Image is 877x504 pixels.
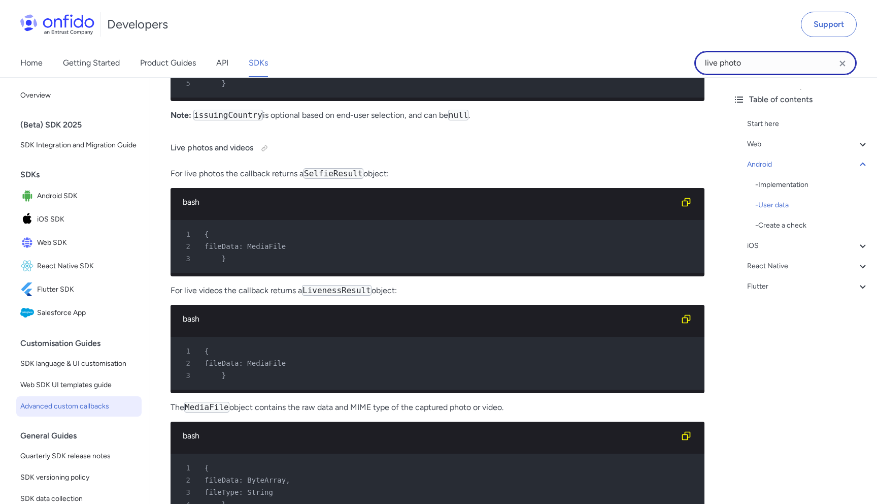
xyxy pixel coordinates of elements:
[20,165,146,185] div: SDKs
[16,354,142,374] a: SDK language & UI customisation
[16,232,142,254] a: IconWeb SDKWeb SDK
[20,358,138,370] span: SDK language & UI customisation
[755,199,869,211] div: - User data
[205,347,209,355] span: {
[302,285,372,296] code: LivenessResult
[20,426,146,446] div: General Guides
[107,16,168,33] h1: Developers
[20,89,138,102] span: Overview
[676,192,696,212] button: Copy code snippet button
[222,371,226,380] span: }
[175,357,197,369] span: 2
[16,135,142,155] a: SDK Integration and Migration Guide
[20,379,138,391] span: Web SDK UI templates guide
[175,253,197,265] span: 3
[205,464,209,472] span: {
[747,138,869,150] a: Web
[205,476,290,484] span: fileData: ByteArray,
[37,236,138,250] span: Web SDK
[16,446,142,466] a: Quarterly SDK release notes
[193,110,263,120] code: issuingCountry
[20,189,37,203] img: IconAndroid SDK
[175,462,197,474] span: 1
[175,369,197,382] span: 3
[175,345,197,357] span: 1
[20,14,94,35] img: Onfido Logo
[16,278,142,301] a: IconFlutter SDKFlutter SDK
[63,49,120,77] a: Getting Started
[20,49,43,77] a: Home
[175,228,197,240] span: 1
[801,12,857,37] a: Support
[205,230,209,238] span: {
[171,110,191,120] strong: Note:
[20,333,146,354] div: Customisation Guides
[37,306,138,320] span: Salesforce App
[37,189,138,203] span: Android SDK
[20,115,146,135] div: (Beta) SDK 2025
[183,430,676,442] div: bash
[747,240,869,252] a: iOS
[733,93,869,106] div: Table of contents
[183,313,676,325] div: bash
[694,51,857,75] input: Onfido search input field
[755,219,869,232] a: -Create a check
[183,196,676,208] div: bash
[171,109,704,121] p: is optional based on end-user selection, and can be .
[20,212,37,227] img: IconiOS SDK
[171,401,704,414] p: The object contains the raw data and MIME type of the captured photo or video.
[16,467,142,488] a: SDK versioning policy
[37,212,138,227] span: iOS SDK
[755,219,869,232] div: - Create a check
[20,306,37,320] img: IconSalesforce App
[171,168,704,180] p: For live photos the callback returns a object:
[175,474,197,486] span: 2
[747,260,869,272] a: React Native
[20,471,138,484] span: SDK versioning policy
[448,110,469,120] code: null
[747,159,869,171] a: Android
[20,282,37,297] img: IconFlutter SDK
[16,185,142,207] a: IconAndroid SDKAndroid SDK
[175,77,197,89] span: 5
[755,179,869,191] a: -Implementation
[140,49,196,77] a: Product Guides
[222,255,226,263] span: }
[16,396,142,417] a: Advanced custom callbacks
[755,199,869,211] a: -User data
[20,236,37,250] img: IconWeb SDK
[747,280,869,293] a: Flutter
[16,255,142,277] a: IconReact Native SDKReact Native SDK
[171,285,704,297] p: For live videos the callback returns a object:
[303,168,363,179] code: SelfieResult
[16,208,142,231] a: IconiOS SDKiOS SDK
[37,259,138,273] span: React Native SDK
[222,79,226,87] span: }
[205,242,286,250] span: fileData: MediaFile
[205,488,273,496] span: fileType: String
[184,402,229,413] code: MediaFile
[171,140,704,156] h4: Live photos and videos
[16,302,142,324] a: IconSalesforce AppSalesforce App
[20,259,37,273] img: IconReact Native SDK
[175,240,197,253] span: 2
[755,179,869,191] div: - Implementation
[175,486,197,498] span: 3
[16,375,142,395] a: Web SDK UI templates guide
[16,85,142,106] a: Overview
[676,309,696,329] button: Copy code snippet button
[747,118,869,130] a: Start here
[37,282,138,297] span: Flutter SDK
[20,450,138,462] span: Quarterly SDK release notes
[836,57,849,70] svg: Clear search field button
[249,49,268,77] a: SDKs
[20,400,138,413] span: Advanced custom callbacks
[216,49,228,77] a: API
[205,359,286,367] span: fileData: MediaFile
